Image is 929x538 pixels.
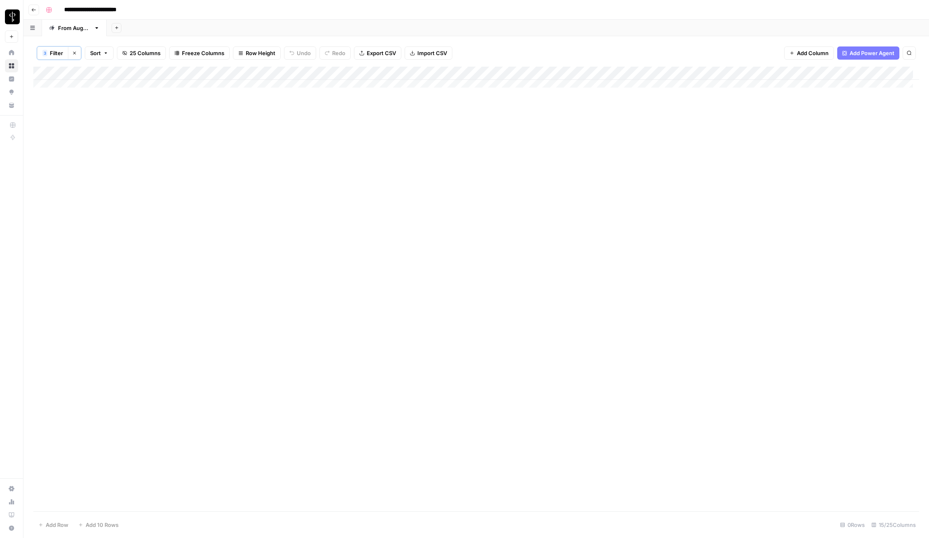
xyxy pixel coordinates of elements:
[33,518,73,531] button: Add Row
[44,50,46,56] span: 3
[42,20,107,36] a: From [DATE]
[405,46,452,60] button: Import CSV
[797,49,829,57] span: Add Column
[233,46,281,60] button: Row Height
[5,522,18,535] button: Help + Support
[85,46,114,60] button: Sort
[5,508,18,522] a: Learning Hub
[5,59,18,72] a: Browse
[5,86,18,99] a: Opportunities
[5,72,18,86] a: Insights
[297,49,311,57] span: Undo
[5,99,18,112] a: Your Data
[73,518,123,531] button: Add 10 Rows
[130,49,161,57] span: 25 Columns
[37,46,68,60] button: 3Filter
[46,521,68,529] span: Add Row
[332,49,345,57] span: Redo
[5,9,20,24] img: LP Production Workloads Logo
[850,49,894,57] span: Add Power Agent
[319,46,351,60] button: Redo
[837,518,868,531] div: 0 Rows
[58,24,91,32] div: From [DATE]
[367,49,396,57] span: Export CSV
[86,521,119,529] span: Add 10 Rows
[169,46,230,60] button: Freeze Columns
[868,518,919,531] div: 15/25 Columns
[42,50,47,56] div: 3
[5,482,18,495] a: Settings
[117,46,166,60] button: 25 Columns
[354,46,401,60] button: Export CSV
[182,49,224,57] span: Freeze Columns
[5,495,18,508] a: Usage
[50,49,63,57] span: Filter
[90,49,101,57] span: Sort
[284,46,316,60] button: Undo
[417,49,447,57] span: Import CSV
[837,46,899,60] button: Add Power Agent
[784,46,834,60] button: Add Column
[246,49,275,57] span: Row Height
[5,46,18,59] a: Home
[5,7,18,27] button: Workspace: LP Production Workloads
